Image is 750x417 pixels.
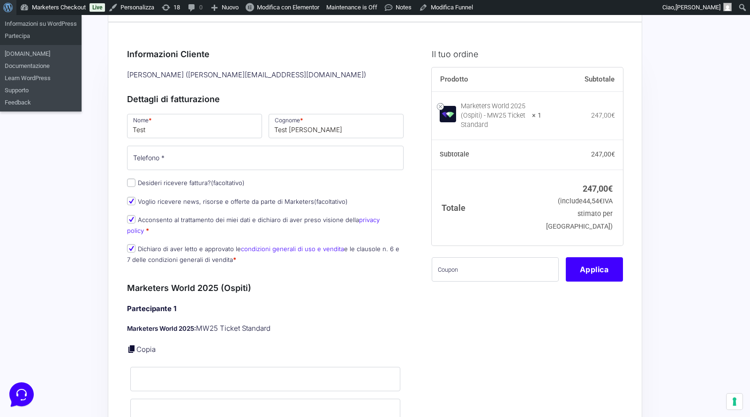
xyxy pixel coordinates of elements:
[61,84,138,92] span: Inizia una conversazione
[591,150,615,158] bdi: 247,00
[127,216,380,234] label: Acconsento al trattamento dei miei dati e dichiaro di aver preso visione della
[127,93,404,105] h3: Dettagli di fatturazione
[127,198,348,205] label: Voglio ricevere news, risorse e offerte da parte di Marketers
[440,106,456,122] img: Marketers World 2025 (Ospiti) - MW25 Ticket Standard
[15,37,80,45] span: Le tue conversazioni
[611,112,615,119] span: €
[81,314,106,322] p: Messaggi
[7,301,65,322] button: Home
[15,52,34,71] img: dark
[127,114,262,138] input: Nome *
[127,325,196,332] strong: Marketers World 2025:
[127,282,404,294] h3: Marketers World 2025 (Ospiti)
[541,67,623,92] th: Subtotale
[611,150,615,158] span: €
[211,179,245,186] span: (facoltativo)
[432,48,623,60] h3: Il tuo ordine
[608,184,613,194] span: €
[241,245,344,253] a: condizioni generali di uso e vendita
[599,197,603,205] span: €
[432,170,542,245] th: Totale
[583,184,613,194] bdi: 247,00
[15,116,73,124] span: Trova una risposta
[127,245,399,263] label: Dichiaro di aver letto e approvato le e le clausole n. 6 e 7 delle condizioni generali di vendita
[269,114,404,138] input: Cognome *
[136,345,156,354] a: Copia
[127,323,404,334] p: MW25 Ticket Standard
[30,52,49,71] img: dark
[432,67,542,92] th: Prodotto
[461,102,526,130] div: Marketers World 2025 (Ospiti) - MW25 Ticket Standard
[65,301,123,322] button: Messaggi
[127,344,136,354] a: Copia i dettagli dell'acquirente
[7,380,36,409] iframe: Customerly Messenger Launcher
[727,394,742,410] button: Le tue preferenze relative al consenso per le tecnologie di tracciamento
[566,257,623,282] button: Applica
[28,314,44,322] p: Home
[7,7,157,22] h2: Ciao da Marketers 👋
[127,304,404,314] h4: Partecipante 1
[675,4,720,11] span: [PERSON_NAME]
[591,112,615,119] bdi: 247,00
[144,314,158,322] p: Aiuto
[583,197,603,205] span: 44,54
[432,140,542,170] th: Subtotale
[127,244,135,253] input: Dichiaro di aver letto e approvato lecondizioni generali di uso e venditae le clausole n. 6 e 7 d...
[45,52,64,71] img: dark
[90,3,105,12] a: Live
[127,48,404,60] h3: Informazioni Cliente
[257,4,319,11] span: Modifica con Elementor
[100,116,172,124] a: Apri Centro Assistenza
[432,257,559,282] input: Coupon
[127,215,135,223] input: Acconsento al trattamento dei miei dati e dichiaro di aver preso visione dellaprivacy policy
[546,197,613,231] small: (include IVA stimato per [GEOGRAPHIC_DATA])
[15,79,172,97] button: Inizia una conversazione
[127,146,404,170] input: Telefono *
[532,111,541,120] strong: × 1
[127,179,135,187] input: Desideri ricevere fattura?(facoltativo)
[127,179,245,186] label: Desideri ricevere fattura?
[314,198,348,205] span: (facoltativo)
[124,67,407,83] div: [PERSON_NAME] ( [PERSON_NAME][EMAIL_ADDRESS][DOMAIN_NAME] )
[21,136,153,146] input: Cerca un articolo...
[127,197,135,205] input: Voglio ricevere news, risorse e offerte da parte di Marketers(facoltativo)
[122,301,180,322] button: Aiuto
